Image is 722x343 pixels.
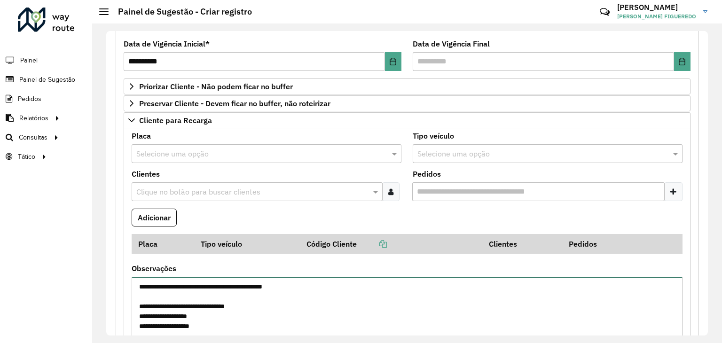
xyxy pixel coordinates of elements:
[132,209,177,226] button: Adicionar
[124,112,691,128] a: Cliente para Recarga
[413,130,454,141] label: Tipo veículo
[139,83,293,90] span: Priorizar Cliente - Não podem ficar no buffer
[109,7,252,17] h2: Painel de Sugestão - Criar registro
[194,234,300,254] th: Tipo veículo
[19,133,47,142] span: Consultas
[124,38,210,49] label: Data de Vigência Inicial
[20,55,38,65] span: Painel
[18,152,35,162] span: Tático
[132,130,151,141] label: Placa
[300,234,482,254] th: Código Cliente
[132,234,194,254] th: Placa
[413,168,441,179] label: Pedidos
[132,168,160,179] label: Clientes
[482,234,563,254] th: Clientes
[124,95,691,111] a: Preservar Cliente - Devem ficar no buffer, não roteirizar
[674,52,691,71] button: Choose Date
[413,38,490,49] label: Data de Vigência Final
[595,2,615,22] a: Contato Rápido
[132,263,176,274] label: Observações
[19,75,75,85] span: Painel de Sugestão
[139,117,212,124] span: Cliente para Recarga
[19,113,48,123] span: Relatórios
[562,234,643,254] th: Pedidos
[385,52,401,71] button: Choose Date
[357,239,387,249] a: Copiar
[139,100,330,107] span: Preservar Cliente - Devem ficar no buffer, não roteirizar
[124,78,691,94] a: Priorizar Cliente - Não podem ficar no buffer
[617,3,696,12] h3: [PERSON_NAME]
[18,94,41,104] span: Pedidos
[617,12,696,21] span: [PERSON_NAME] FIGUEREDO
